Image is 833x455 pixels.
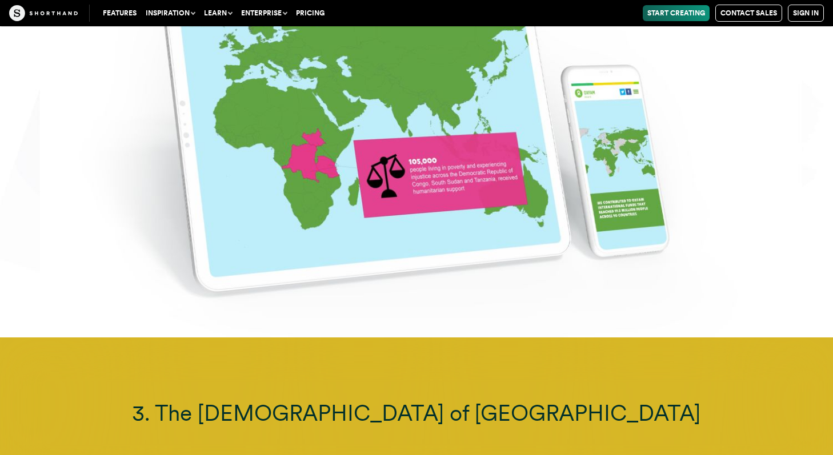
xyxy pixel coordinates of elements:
[788,5,824,22] a: Sign in
[9,5,78,21] img: The Craft
[141,5,199,21] button: Inspiration
[237,5,291,21] button: Enterprise
[643,5,710,21] a: Start Creating
[715,5,782,22] a: Contact Sales
[132,400,700,426] span: 3. The [DEMOGRAPHIC_DATA] of [GEOGRAPHIC_DATA]
[98,5,141,21] a: Features
[291,5,329,21] a: Pricing
[199,5,237,21] button: Learn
